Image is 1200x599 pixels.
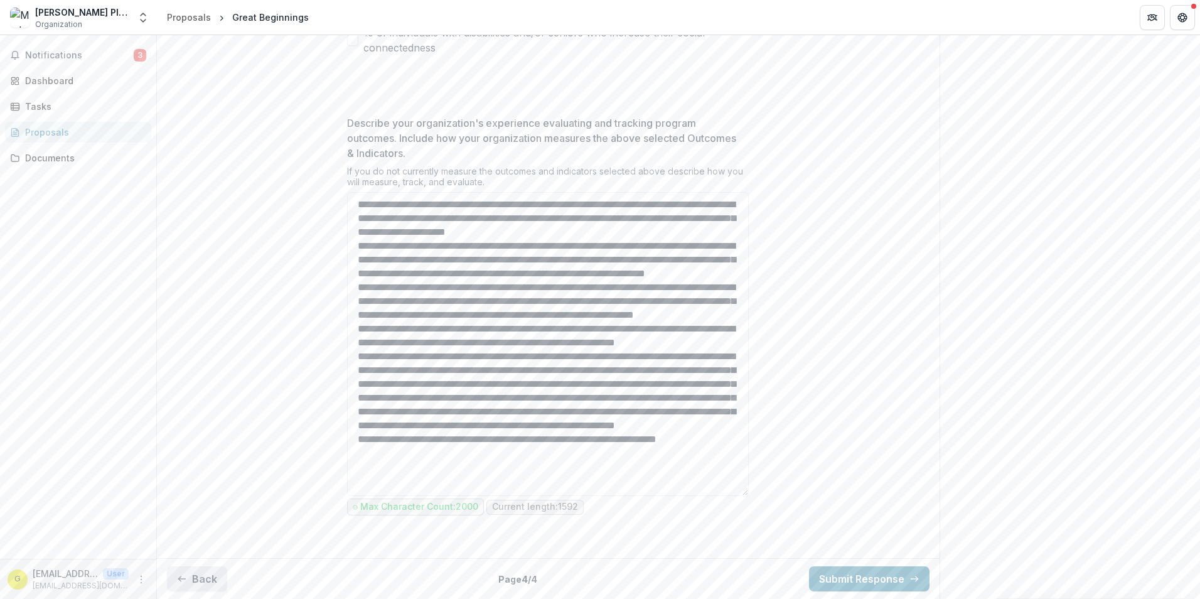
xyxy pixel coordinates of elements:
[25,151,141,165] div: Documents
[134,572,149,587] button: More
[25,50,134,61] span: Notifications
[10,8,30,28] img: Madonna Place, Inc.
[347,116,741,161] p: Describe your organization's experience evaluating and tracking program outcomes. Include how you...
[167,566,227,591] button: Back
[162,8,216,26] a: Proposals
[5,45,151,65] button: Notifications3
[5,96,151,117] a: Tasks
[35,6,129,19] div: [PERSON_NAME] Place, Inc.
[134,5,152,30] button: Open entity switcher
[33,580,129,591] p: [EMAIL_ADDRESS][DOMAIN_NAME]
[360,502,478,512] p: Max Character Count: 2000
[492,502,578,512] p: Current length: 1592
[363,25,749,55] span: % of individuals with disabilities and/or seniors who increase their social connectedness
[347,166,749,192] div: If you do not currently measure the outcomes and indicators selected above describe how you will ...
[25,100,141,113] div: Tasks
[33,567,98,580] p: [EMAIL_ADDRESS][DOMAIN_NAME]
[1140,5,1165,30] button: Partners
[25,126,141,139] div: Proposals
[5,148,151,168] a: Documents
[35,19,82,30] span: Organization
[5,122,151,143] a: Proposals
[162,8,314,26] nav: breadcrumb
[167,11,211,24] div: Proposals
[25,74,141,87] div: Dashboard
[134,49,146,62] span: 3
[498,573,537,586] p: Page 4 / 4
[1170,5,1195,30] button: Get Help
[14,575,21,583] div: grants@madonnaplace.org
[5,70,151,91] a: Dashboard
[103,568,129,580] p: User
[809,566,929,591] button: Submit Response
[232,11,309,24] div: Great Beginnings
